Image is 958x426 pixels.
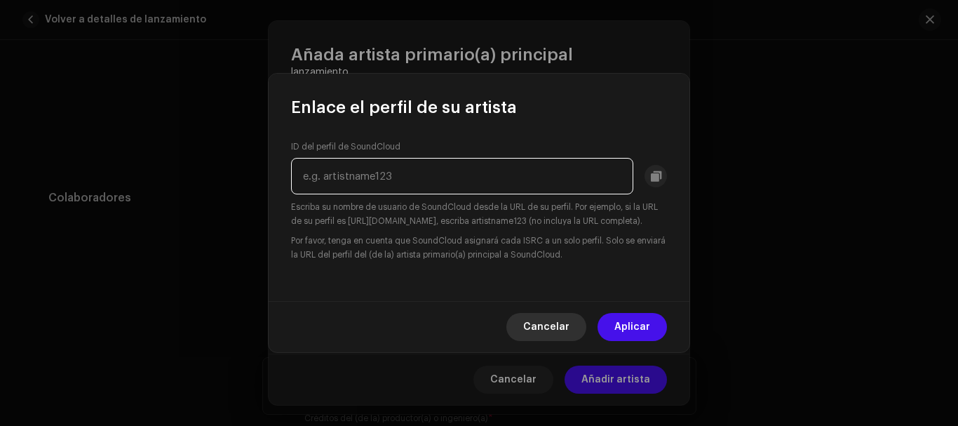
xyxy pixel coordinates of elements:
button: Cancelar [506,313,586,341]
input: e.g. artistname123 [291,158,633,194]
span: Aplicar [614,313,650,341]
small: Escriba su nombre de usuario de SoundCloud desde la URL de su perfil. Por ejemplo, si la URL de s... [291,200,667,228]
button: Aplicar [598,313,667,341]
small: Por favor, tenga en cuenta que SoundCloud asignará cada ISRC a un solo perfil. Solo se enviará la... [291,234,667,262]
label: ID del perfil de SoundCloud [291,141,400,152]
span: Cancelar [523,313,569,341]
span: Enlace el perfil de su artista [291,96,517,119]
